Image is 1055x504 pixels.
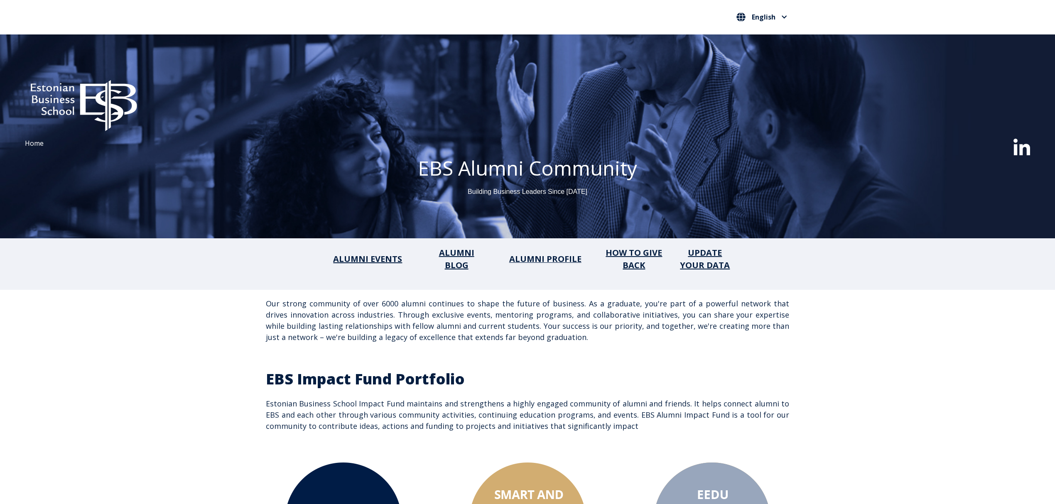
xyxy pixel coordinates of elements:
[17,68,151,136] img: ebs_logo2016_white-1
[509,253,581,264] a: ALUMNI PROFILE
[752,14,775,20] span: English
[439,247,474,271] a: ALUMNI BLOG
[1013,139,1030,155] img: linkedin-xxl
[333,253,402,264] a: ALUMNI EVENTS
[734,10,789,24] button: English
[266,369,789,388] h2: EBS Impact Fund Portfolio
[680,247,730,271] a: UPDATE YOUR DATA
[734,10,789,24] nav: Select your language
[606,247,662,271] a: HOW TO GIVE BACK
[468,188,587,195] span: Building Business Leaders Since [DATE]
[418,154,637,181] span: EBS Alumni Community
[266,298,789,343] h1: Our strong community of over 6000 alumni continues to shape the future of business. As a graduate...
[25,139,44,148] a: Home
[266,399,789,431] span: Estonian Business School Impact Fund maintains and strengthens a highly engaged community of alum...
